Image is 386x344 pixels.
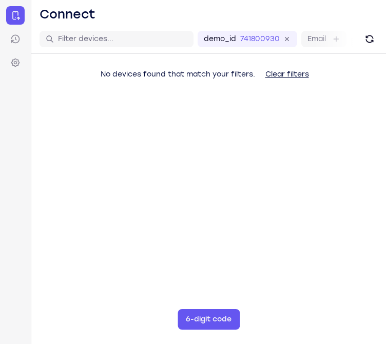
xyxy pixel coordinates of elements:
[6,30,25,48] a: Sessions
[101,70,255,79] span: No devices found that match your filters.
[58,34,187,44] input: Filter devices...
[204,34,236,44] label: demo_id
[6,6,25,25] a: Connect
[40,6,95,23] h1: Connect
[178,309,240,330] button: 6-digit code
[257,64,317,85] button: Clear filters
[307,34,326,44] label: Email
[6,53,25,72] a: Settings
[361,31,378,47] button: Refresh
